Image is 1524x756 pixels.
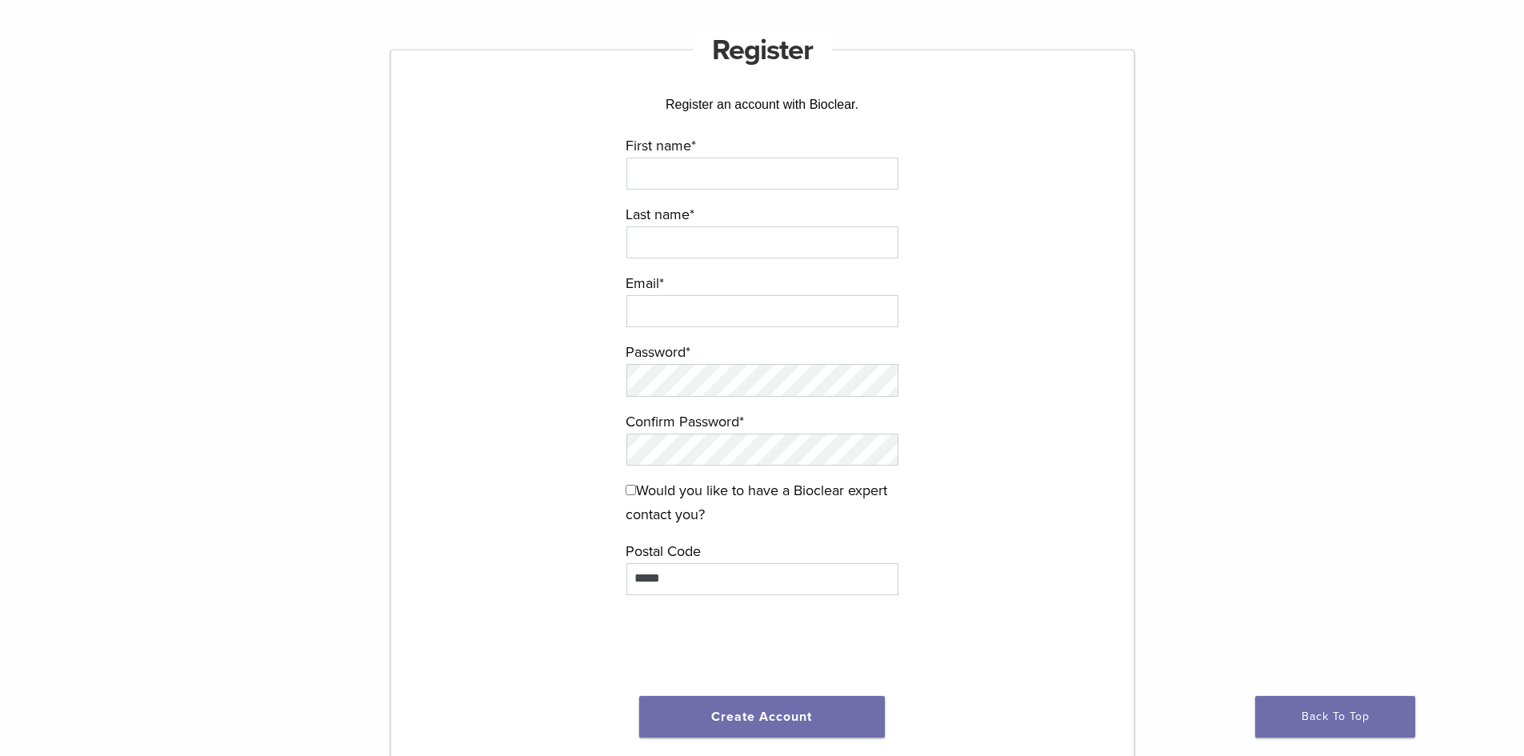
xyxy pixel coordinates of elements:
[639,696,886,738] button: Create Account
[626,485,636,495] input: Would you like to have a Bioclear expert contact you?
[626,410,899,434] label: Confirm Password
[626,202,899,226] label: Last name
[1255,696,1415,738] a: Back To Top
[626,134,899,158] label: First name
[626,478,899,526] label: Would you like to have a Bioclear expert contact you?
[626,271,899,295] label: Email
[626,539,899,563] label: Postal Code
[641,614,884,677] iframe: reCAPTCHA
[626,340,899,364] label: Password
[522,76,1002,134] div: Register an account with Bioclear.
[693,31,832,70] h1: Register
